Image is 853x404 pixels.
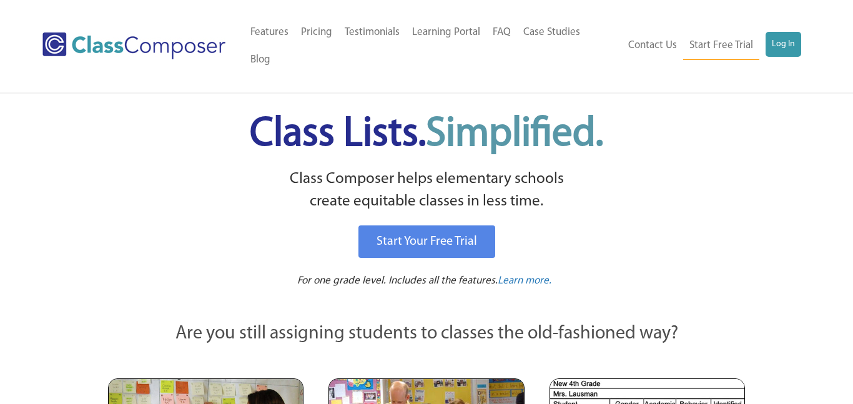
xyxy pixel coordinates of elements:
[358,225,495,258] a: Start Your Free Trial
[42,32,225,59] img: Class Composer
[297,275,498,286] span: For one grade level. Includes all the features.
[498,273,551,289] a: Learn more.
[244,19,295,46] a: Features
[295,19,338,46] a: Pricing
[618,32,801,60] nav: Header Menu
[622,32,683,59] a: Contact Us
[683,32,759,60] a: Start Free Trial
[406,19,486,46] a: Learning Portal
[338,19,406,46] a: Testimonials
[108,320,745,348] p: Are you still assigning students to classes the old-fashioned way?
[498,275,551,286] span: Learn more.
[377,235,477,248] span: Start Your Free Trial
[244,46,277,74] a: Blog
[244,19,619,74] nav: Header Menu
[486,19,517,46] a: FAQ
[106,168,747,214] p: Class Composer helps elementary schools create equitable classes in less time.
[517,19,586,46] a: Case Studies
[426,114,603,155] span: Simplified.
[766,32,801,57] a: Log In
[250,114,603,155] span: Class Lists.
